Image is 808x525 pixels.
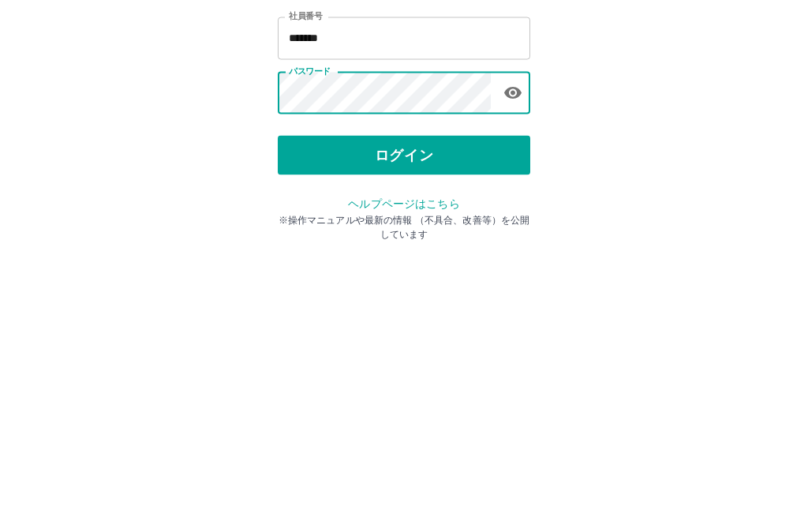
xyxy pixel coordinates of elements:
a: ヘルプページはこちら [348,335,459,347]
p: ※操作マニュアルや最新の情報 （不具合、改善等）を公開しています [278,351,530,379]
h2: ログイン [353,99,456,129]
button: ログイン [278,273,530,313]
label: パスワード [289,203,331,215]
label: 社員番号 [289,148,322,159]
